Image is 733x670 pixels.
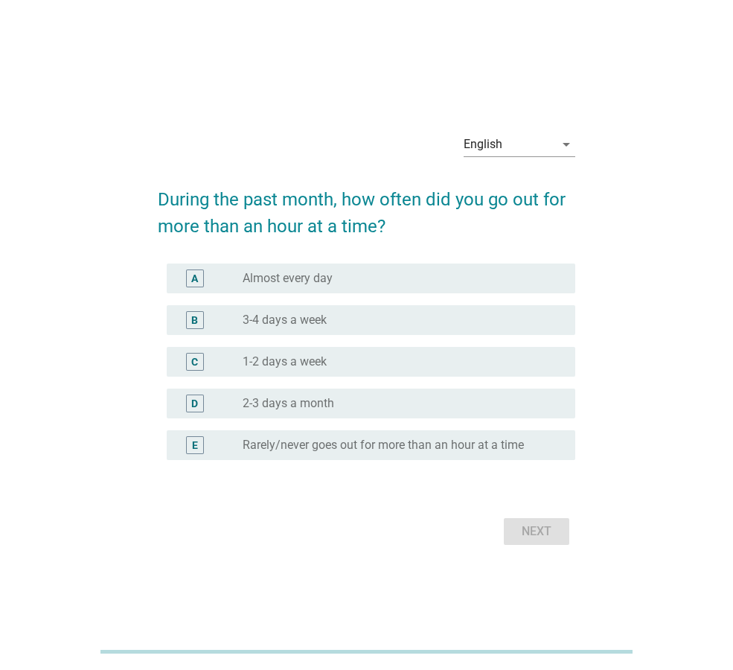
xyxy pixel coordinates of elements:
label: 1-2 days a week [243,354,327,369]
h2: During the past month, how often did you go out for more than an hour at a time? [158,171,575,240]
div: English [464,138,502,151]
label: 2-3 days a month [243,396,334,411]
i: arrow_drop_down [557,135,575,153]
div: D [191,396,198,412]
div: A [191,271,198,287]
label: Almost every day [243,271,333,286]
div: E [192,438,198,453]
label: 3-4 days a week [243,313,327,328]
div: C [191,354,198,370]
div: B [191,313,198,328]
label: Rarely/never goes out for more than an hour at a time [243,438,524,453]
